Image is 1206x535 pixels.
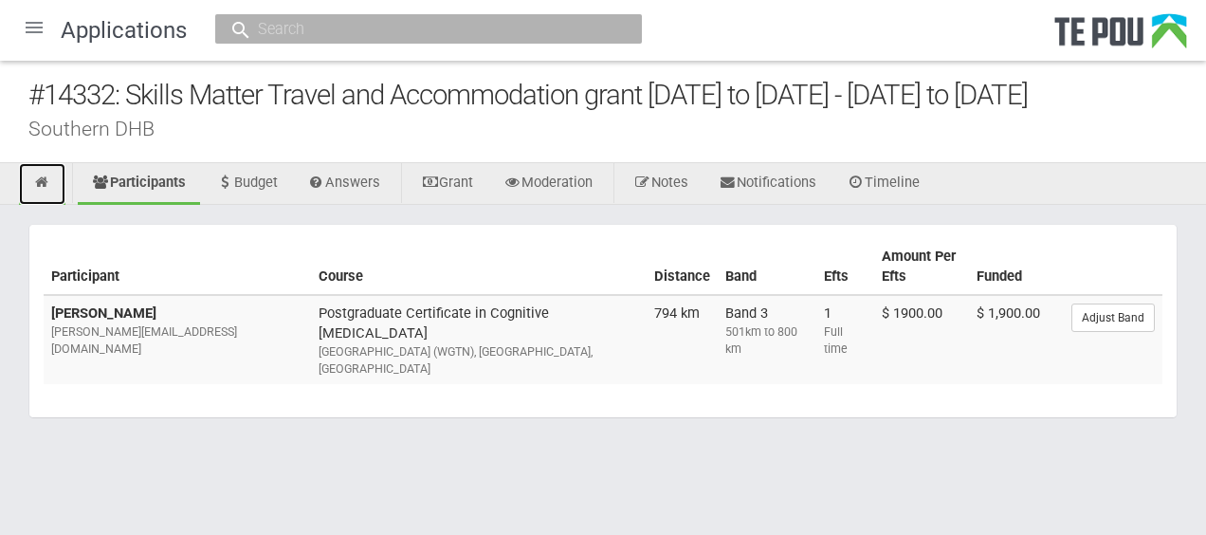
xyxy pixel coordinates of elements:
th: Efts [816,239,874,295]
div: 501km to 800 km [725,323,809,358]
a: Timeline [832,163,934,205]
input: Search [252,19,586,39]
th: Band [718,239,816,295]
th: Amount Per Efts [874,239,969,295]
td: $ 1900.00 [874,295,969,385]
div: [PERSON_NAME][EMAIL_ADDRESS][DOMAIN_NAME] [51,323,303,358]
th: Course [311,239,647,295]
td: 1 [816,295,874,385]
div: #14332: Skills Matter Travel and Accommodation grant [DATE] to [DATE] - [DATE] to [DATE] [28,75,1206,116]
td: Band 3 [718,295,816,385]
a: Participants [78,163,200,205]
td: $ 1,900.00 [969,295,1064,385]
div: [GEOGRAPHIC_DATA] (WGTN), [GEOGRAPHIC_DATA], [GEOGRAPHIC_DATA] [319,343,639,378]
a: Grant [407,163,487,205]
a: Budget [202,163,292,205]
td: 794 km [647,295,718,385]
th: Funded [969,239,1064,295]
a: Notes [619,163,703,205]
th: Distance [647,239,718,295]
div: Full time [824,323,867,358]
a: Answers [294,163,395,205]
a: Adjust Band [1071,304,1155,332]
td: Postgraduate Certificate in Cognitive [MEDICAL_DATA] [311,295,647,385]
div: Southern DHB [28,119,1206,138]
b: [PERSON_NAME] [51,304,156,322]
a: Notifications [704,163,831,205]
th: Participant [44,239,311,295]
a: Moderation [489,163,607,205]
